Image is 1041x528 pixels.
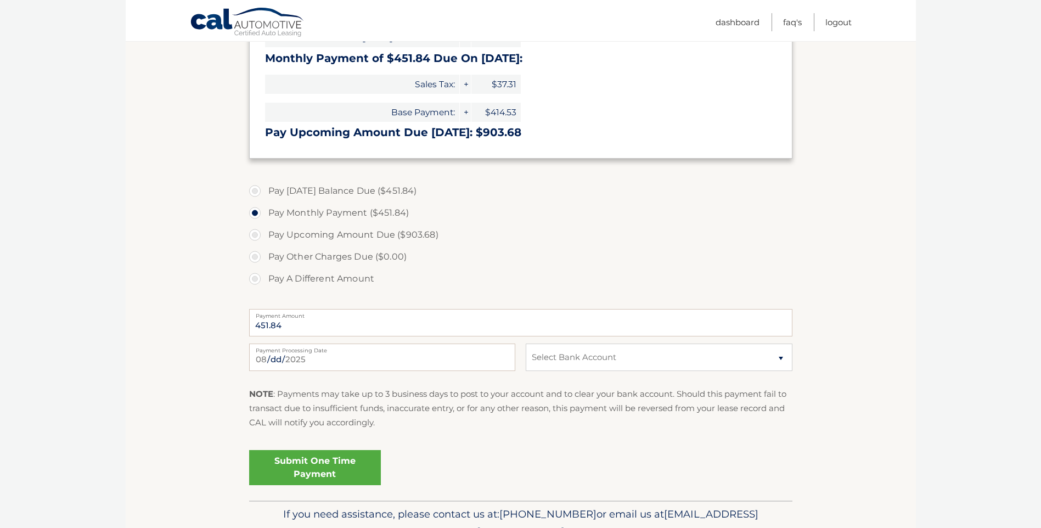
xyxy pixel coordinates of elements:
h3: Pay Upcoming Amount Due [DATE]: $903.68 [265,126,776,139]
label: Pay Other Charges Due ($0.00) [249,246,792,268]
input: Payment Date [249,344,515,371]
label: Payment Amount [249,309,792,318]
label: Pay A Different Amount [249,268,792,290]
span: + [460,75,471,94]
h3: Monthly Payment of $451.84 Due On [DATE]: [265,52,776,65]
span: Sales Tax: [265,75,459,94]
label: Pay Monthly Payment ($451.84) [249,202,792,224]
p: : Payments may take up to 3 business days to post to your account and to clear your bank account.... [249,387,792,430]
a: Cal Automotive [190,7,305,39]
label: Pay [DATE] Balance Due ($451.84) [249,180,792,202]
a: Logout [825,13,852,31]
label: Payment Processing Date [249,344,515,352]
strong: NOTE [249,389,273,399]
a: Dashboard [716,13,759,31]
span: + [460,103,471,122]
span: [PHONE_NUMBER] [499,508,597,520]
label: Pay Upcoming Amount Due ($903.68) [249,224,792,246]
input: Payment Amount [249,309,792,336]
a: Submit One Time Payment [249,450,381,485]
span: Base Payment: [265,103,459,122]
span: $37.31 [471,75,521,94]
a: FAQ's [783,13,802,31]
span: $414.53 [471,103,521,122]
